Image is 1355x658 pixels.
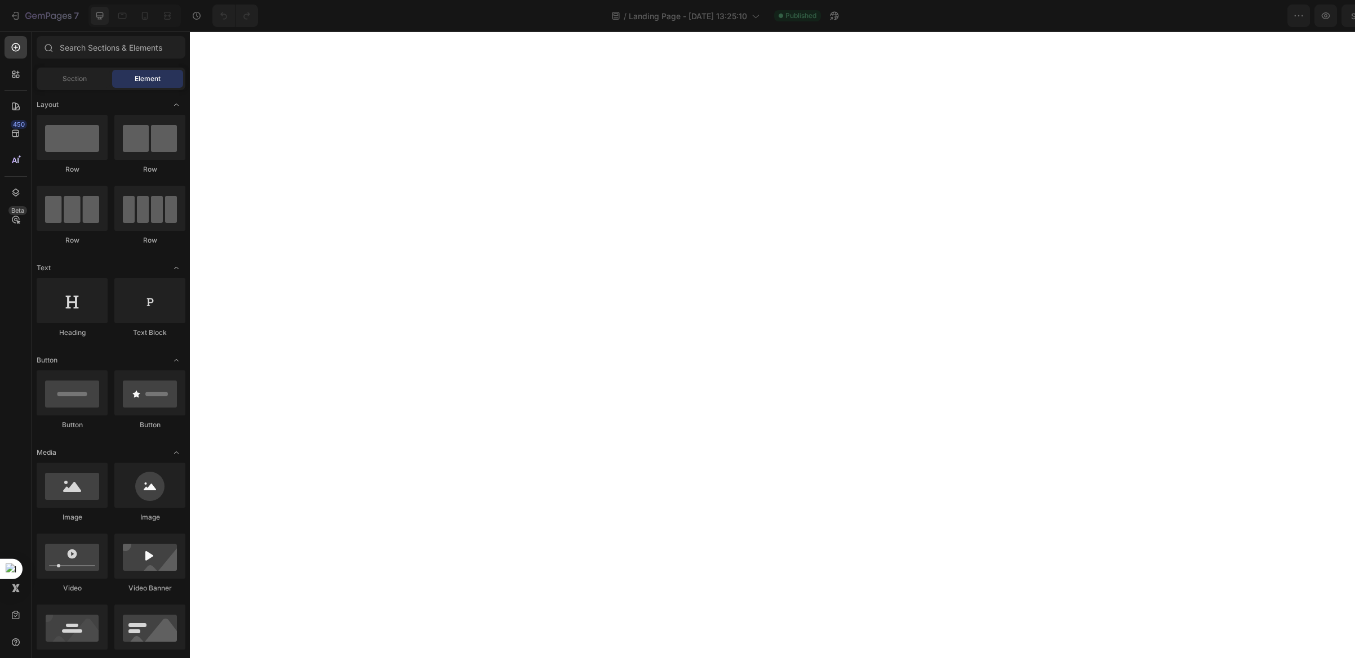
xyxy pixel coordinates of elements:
[114,420,185,430] div: Button
[37,100,59,110] span: Layout
[37,512,108,522] div: Image
[114,328,185,338] div: Text Block
[1238,5,1276,27] button: Save
[1280,5,1327,27] button: Publish
[212,5,258,27] div: Undo/Redo
[11,120,27,129] div: 450
[114,512,185,522] div: Image
[37,447,56,458] span: Media
[1290,10,1318,22] div: Publish
[114,583,185,593] div: Video Banner
[8,206,27,215] div: Beta
[624,10,627,22] span: /
[167,96,185,114] span: Toggle open
[37,583,108,593] div: Video
[190,32,1355,658] iframe: Design area
[135,74,161,84] span: Element
[5,5,84,27] button: 7
[37,355,57,365] span: Button
[1248,11,1267,21] span: Save
[114,164,185,174] div: Row
[167,351,185,369] span: Toggle open
[37,263,51,273] span: Text
[167,444,185,462] span: Toggle open
[629,10,747,22] span: Landing Page - [DATE] 13:25:10
[114,235,185,245] div: Row
[63,74,87,84] span: Section
[37,36,185,59] input: Search Sections & Elements
[37,420,108,430] div: Button
[167,259,185,277] span: Toggle open
[785,11,816,21] span: Published
[37,235,108,245] div: Row
[37,328,108,338] div: Heading
[37,164,108,174] div: Row
[74,9,79,23] p: 7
